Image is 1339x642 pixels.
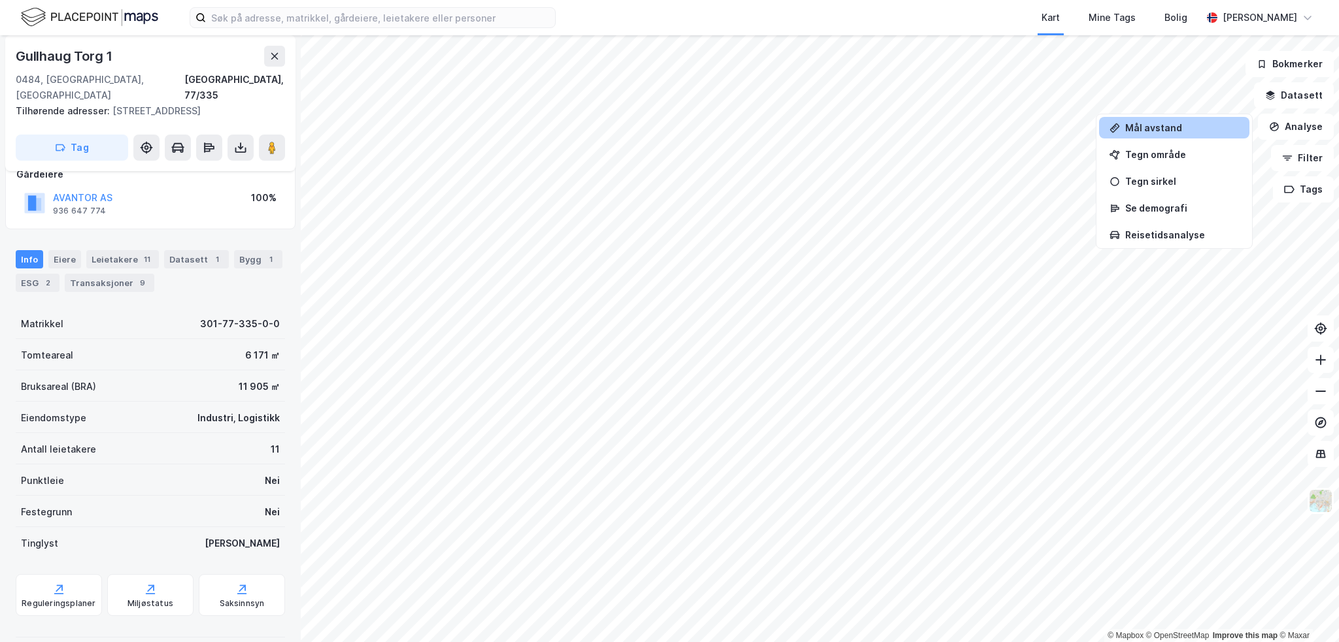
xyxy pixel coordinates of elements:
[234,250,282,268] div: Bygg
[265,473,280,489] div: Nei
[205,536,280,551] div: [PERSON_NAME]
[1125,176,1239,187] div: Tegn sirkel
[21,6,158,29] img: logo.f888ab2527a4732fd821a326f86c7f29.svg
[21,347,73,363] div: Tomteareal
[16,46,115,67] div: Gullhaug Torg 1
[16,105,112,116] span: Tilhørende adresser:
[1223,10,1297,25] div: [PERSON_NAME]
[265,504,280,520] div: Nei
[1271,145,1334,171] button: Filter
[65,274,154,292] div: Transaksjoner
[1308,489,1333,513] img: Z
[127,598,173,609] div: Miljøstatus
[21,379,96,394] div: Bruksareal (BRA)
[1213,631,1278,640] a: Improve this map
[21,536,58,551] div: Tinglyst
[16,274,59,292] div: ESG
[1164,10,1187,25] div: Bolig
[1125,202,1239,214] div: Se demografi
[1125,229,1239,240] div: Reisetidsanalyse
[16,167,284,182] div: Gårdeiere
[1254,82,1334,108] button: Datasett
[1108,631,1144,640] a: Mapbox
[21,410,86,426] div: Eiendomstype
[16,103,275,119] div: [STREET_ADDRESS]
[53,206,106,216] div: 936 647 774
[1146,631,1210,640] a: OpenStreetMap
[16,135,128,161] button: Tag
[21,473,64,489] div: Punktleie
[21,504,72,520] div: Festegrunn
[251,190,277,206] div: 100%
[1273,176,1334,202] button: Tags
[22,598,95,609] div: Reguleringsplaner
[184,72,285,103] div: [GEOGRAPHIC_DATA], 77/335
[211,253,224,266] div: 1
[48,250,81,268] div: Eiere
[164,250,229,268] div: Datasett
[41,276,54,289] div: 2
[206,8,555,27] input: Søk på adresse, matrikkel, gårdeiere, leietakere eller personer
[1089,10,1136,25] div: Mine Tags
[16,250,43,268] div: Info
[271,441,280,457] div: 11
[136,276,149,289] div: 9
[1258,114,1334,140] button: Analyse
[86,250,159,268] div: Leietakere
[197,410,280,426] div: Industri, Logistikk
[245,347,280,363] div: 6 171 ㎡
[239,379,280,394] div: 11 905 ㎡
[1125,149,1239,160] div: Tegn område
[1274,579,1339,642] iframe: Chat Widget
[1125,122,1239,133] div: Mål avstand
[1246,51,1334,77] button: Bokmerker
[21,316,63,332] div: Matrikkel
[21,441,96,457] div: Antall leietakere
[220,598,265,609] div: Saksinnsyn
[264,253,277,266] div: 1
[16,72,184,103] div: 0484, [GEOGRAPHIC_DATA], [GEOGRAPHIC_DATA]
[141,253,154,266] div: 11
[200,316,280,332] div: 301-77-335-0-0
[1042,10,1060,25] div: Kart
